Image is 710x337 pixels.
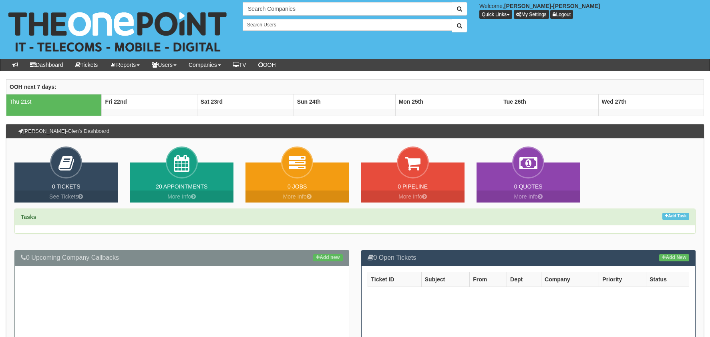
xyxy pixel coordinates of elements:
[130,191,233,203] a: More Info
[6,94,102,109] td: Thu 21st
[156,183,207,190] a: 20 Appointments
[102,94,197,109] th: Fri 22nd
[395,94,500,109] th: Mon 25th
[470,272,507,287] th: From
[14,191,118,203] a: See Tickets
[659,254,689,261] a: Add New
[514,183,543,190] a: 0 Quotes
[294,94,395,109] th: Sun 24th
[21,214,36,220] strong: Tasks
[473,2,710,19] div: Welcome,
[598,94,704,109] th: Wed 27th
[479,10,512,19] button: Quick Links
[146,59,183,71] a: Users
[550,10,573,19] a: Logout
[504,3,600,9] b: [PERSON_NAME]-[PERSON_NAME]
[368,272,421,287] th: Ticket ID
[541,272,599,287] th: Company
[227,59,252,71] a: TV
[24,59,69,71] a: Dashboard
[52,183,80,190] a: 0 Tickets
[252,59,282,71] a: OOH
[421,272,470,287] th: Subject
[69,59,104,71] a: Tickets
[243,2,452,16] input: Search Companies
[398,183,428,190] a: 0 Pipeline
[662,213,689,220] a: Add Task
[368,254,690,261] h3: 0 Open Tickets
[104,59,146,71] a: Reports
[183,59,227,71] a: Companies
[21,254,343,261] h3: 0 Upcoming Company Callbacks
[288,183,307,190] a: 0 Jobs
[646,272,689,287] th: Status
[514,10,549,19] a: My Settings
[507,272,541,287] th: Dept
[500,94,598,109] th: Tue 26th
[6,79,704,94] th: OOH next 7 days:
[245,191,349,203] a: More Info
[197,94,294,109] th: Sat 23rd
[14,124,113,138] h3: [PERSON_NAME]-Glen's Dashboard
[477,191,580,203] a: More Info
[243,19,452,31] input: Search Users
[599,272,646,287] th: Priority
[313,254,342,261] a: Add new
[361,191,464,203] a: More Info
